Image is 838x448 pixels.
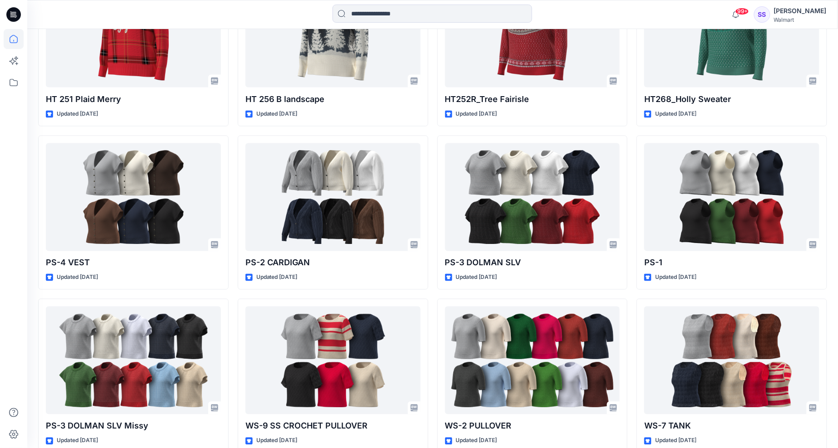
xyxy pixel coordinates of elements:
[57,273,98,282] p: Updated [DATE]
[456,273,497,282] p: Updated [DATE]
[655,109,696,119] p: Updated [DATE]
[655,273,696,282] p: Updated [DATE]
[256,436,298,446] p: Updated [DATE]
[644,257,819,269] p: PS-1
[57,436,98,446] p: Updated [DATE]
[456,436,497,446] p: Updated [DATE]
[445,307,620,414] a: WS-2 PULLOVER
[46,420,221,433] p: PS-3 DOLMAN SLV Missy
[46,143,221,251] a: PS-4 VEST
[245,257,421,269] p: PS-2 CARDIGAN
[774,16,827,23] div: Walmart
[445,257,620,269] p: PS-3 DOLMAN SLV
[644,420,819,433] p: WS-7 TANK
[644,307,819,414] a: WS-7 TANK
[754,6,770,23] div: SS
[644,143,819,251] a: PS-1
[256,273,298,282] p: Updated [DATE]
[735,8,749,15] span: 99+
[644,93,819,106] p: HT268_Holly Sweater
[445,93,620,106] p: HT252R_Tree Fairisle
[774,5,827,16] div: [PERSON_NAME]
[245,143,421,251] a: PS-2 CARDIGAN
[57,109,98,119] p: Updated [DATE]
[456,109,497,119] p: Updated [DATE]
[46,307,221,414] a: PS-3 DOLMAN SLV Missy
[245,93,421,106] p: HT 256 B landscape
[46,257,221,269] p: PS-4 VEST
[245,420,421,433] p: WS-9 SS CROCHET PULLOVER
[445,143,620,251] a: PS-3 DOLMAN SLV
[256,109,298,119] p: Updated [DATE]
[46,93,221,106] p: HT 251 Plaid Merry
[655,436,696,446] p: Updated [DATE]
[445,420,620,433] p: WS-2 PULLOVER
[245,307,421,414] a: WS-9 SS CROCHET PULLOVER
